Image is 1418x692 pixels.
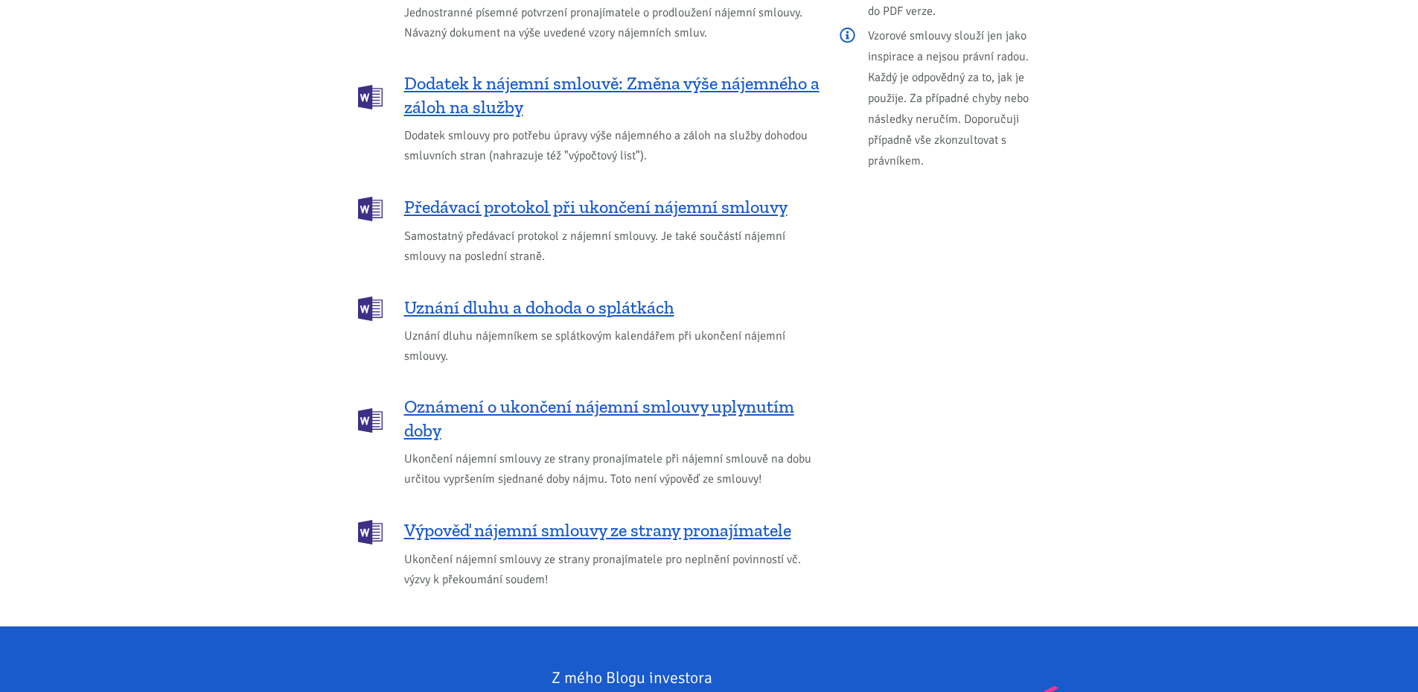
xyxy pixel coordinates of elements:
[404,449,820,489] span: Ukončení nájemní smlouvy ze strany pronajímatele při nájemní smlouvě na dobu určitou vypršením sj...
[358,395,820,442] a: Oznámení o ukončení nájemní smlouvy uplynutím doby
[358,72,820,119] a: Dodatek k nájemní smlouvě: Změna výše nájemného a záloh na služby
[840,25,1061,171] p: Vzorové smlouvy slouží jen jako inspirace a nejsou právní radou. Každý je odpovědný za to, jak je...
[404,72,820,119] span: Dodatek k nájemní smlouvě: Změna výše nájemného a záloh na služby
[404,226,820,267] span: Samostatný předávací protokol z nájemní smlouvy. Je také součástí nájemní smlouvy na poslední str...
[404,518,791,542] span: Výpověď nájemní smlouvy ze strany pronajímatele
[404,195,788,219] span: Předávací protokol při ukončení nájemní smlouvy
[358,408,383,433] img: DOCX (Word)
[404,3,820,43] span: Jednostranné písemné potvrzení pronajímatele o prodloužení nájemní smlouvy. Návazný dokument na v...
[358,197,383,221] img: DOCX (Word)
[358,195,820,220] a: Předávací protokol při ukončení nájemní smlouvy
[358,295,820,320] a: Uznání dluhu a dohoda o splátkách
[358,296,383,321] img: DOCX (Word)
[404,395,820,442] span: Oznámení o ukončení nájemní smlouvy uplynutím doby
[404,296,674,320] span: Uznání dluhu a dohoda o splátkách
[404,126,820,166] span: Dodatek smlouvy pro potřebu úpravy výše nájemného a záloh na služby dohodou smluvních stran (nahr...
[404,326,820,366] span: Uznání dluhu nájemníkem se splátkovým kalendářem při ukončení nájemní smlouvy.
[358,520,383,545] img: DOCX (Word)
[358,518,820,543] a: Výpověď nájemní smlouvy ze strany pronajímatele
[404,550,820,590] span: Ukončení nájemní smlouvy ze strany pronajímatele pro neplnění povinností vč. výzvy k překoumání s...
[552,667,1000,688] div: Z mého Blogu investora
[358,85,383,109] img: DOCX (Word)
